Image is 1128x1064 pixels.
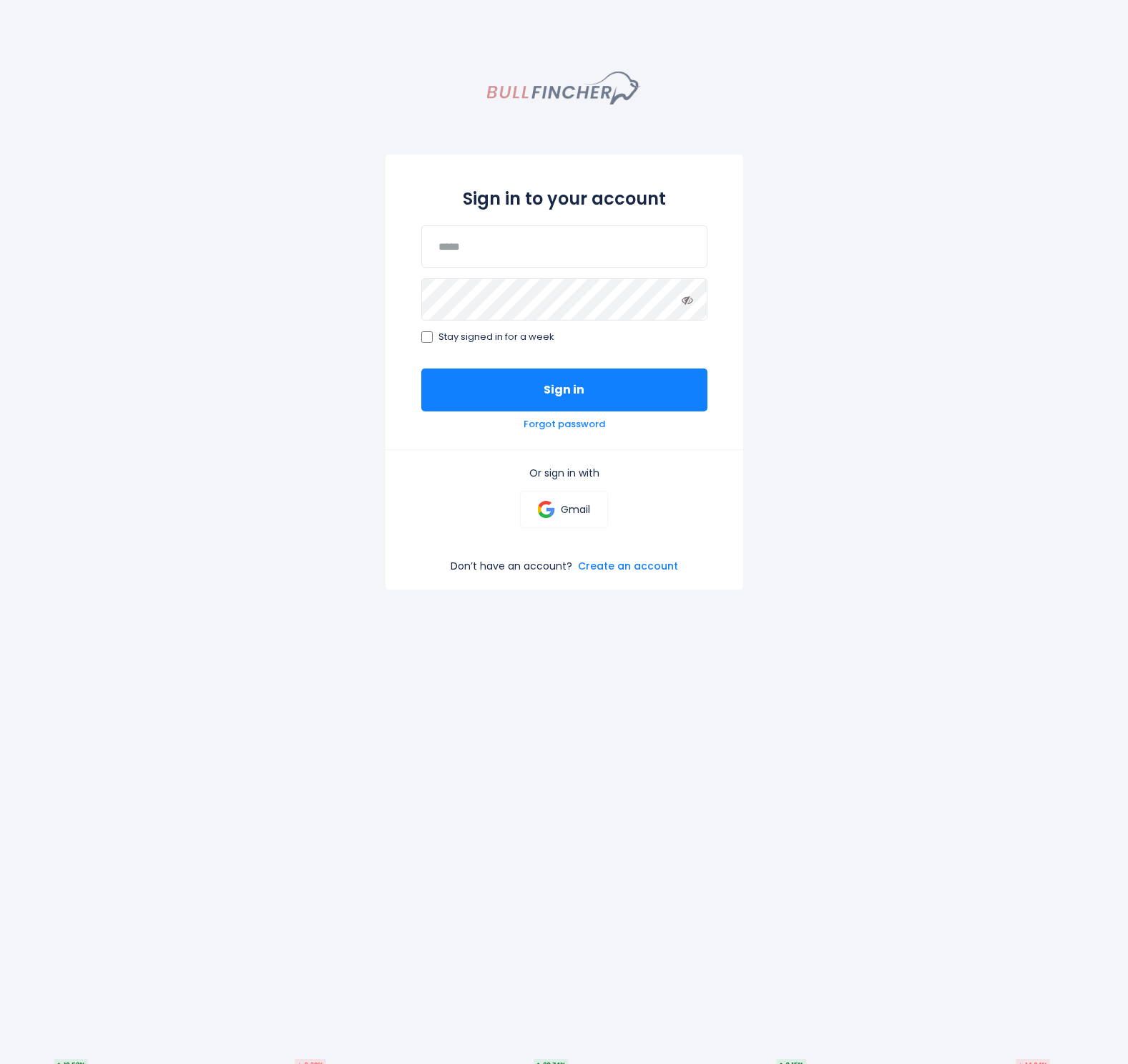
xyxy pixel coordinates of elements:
a: homepage [487,72,641,104]
p: Or sign in with [421,467,707,479]
p: Don’t have an account? [451,560,572,572]
a: Create an account [578,560,678,572]
p: Gmail [561,503,590,516]
a: Gmail [520,491,608,528]
h2: Sign in to your account [421,186,707,211]
button: Sign in [421,369,707,411]
span: Stay signed in for a week [438,331,554,343]
input: Stay signed in for a week [421,331,433,343]
a: Forgot password [524,419,605,431]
